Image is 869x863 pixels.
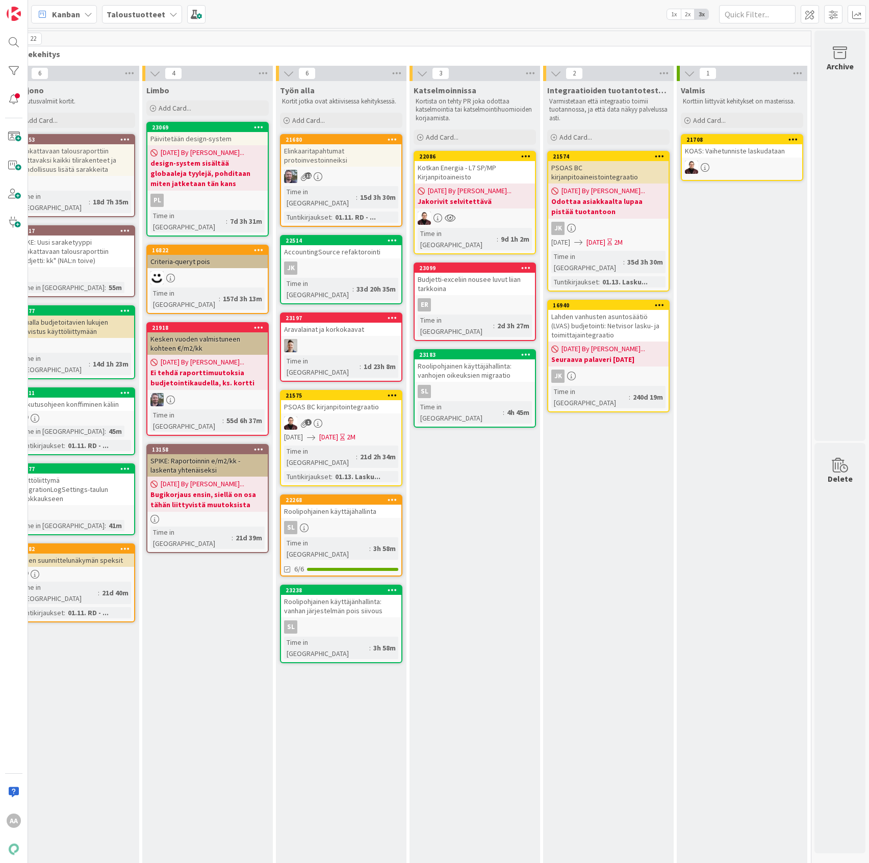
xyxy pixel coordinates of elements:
[667,9,681,19] span: 1x
[14,544,134,567] div: 21682Uuden suunnittelunäkymän speksit
[415,152,535,161] div: 22086
[150,194,164,207] div: PL
[14,236,134,267] div: SPIKE: Uusi saraketyyppi Muokattavaan talousraporttiin "Budjetti: kk" (NAL:n toive)
[281,495,401,518] div: 22268Roolipohjainen käyttäjähallinta
[418,228,497,250] div: Time in [GEOGRAPHIC_DATA]
[551,237,570,248] span: [DATE]
[331,471,333,482] span: :
[14,306,134,338] div: 22877Muualla budjetoitavien lukujen vahvistus käyttöliittymään
[13,305,135,379] a: 22877Muualla budjetoitavien lukujen vahvistus käyttöliittymäänTime in [GEOGRAPHIC_DATA]:14d 1h 23m
[284,186,356,208] div: Time in [GEOGRAPHIC_DATA]
[152,446,268,453] div: 13158
[14,544,134,554] div: 21682
[150,393,164,406] img: TK
[414,263,536,341] a: 23099Budjetti-exceliin nousee luvut liian tarkkoinaERTime in [GEOGRAPHIC_DATA]:2d 3h 27m
[693,116,726,125] span: Add Card...
[551,222,565,235] div: JK
[147,194,268,207] div: PL
[418,385,431,398] div: sl
[553,302,669,309] div: 16940
[147,132,268,145] div: Päivitetään design-system
[222,415,224,426] span: :
[547,300,670,412] a: 16940Lahden vanhusten asuntosäätiö (LVAS) budjetointi: Netvisor lasku- ja toimittajaintegraatio[D...
[681,9,695,19] span: 2x
[24,33,42,45] span: 22
[415,350,535,359] div: 23183
[14,388,134,398] div: 23211
[219,293,220,304] span: :
[280,134,402,227] a: 21680Elinkaaritapahtumat protoinvestoinneiksiTKTime in [GEOGRAPHIC_DATA]:15d 3h 30mTuntikirjaukse...
[281,135,401,144] div: 21680
[284,339,297,352] img: TN
[357,192,398,203] div: 15d 3h 30m
[333,471,383,482] div: 01.13. Lasku...
[281,144,401,167] div: Elinkaaritapahtumat protoinvestoinneiksi
[17,582,98,604] div: Time in [GEOGRAPHIC_DATA]
[281,339,401,352] div: TN
[682,161,802,174] div: AA
[65,607,111,618] div: 01.11. RD - ...
[548,301,669,310] div: 16940
[281,313,401,336] div: 23197Aravalainat ja korkokaavat
[281,236,401,258] div: 22514AccountingSource refaktorointi
[284,278,352,300] div: Time in [GEOGRAPHIC_DATA]
[280,85,315,95] span: Työn alla
[147,445,268,454] div: 13158
[286,136,401,143] div: 21680
[284,170,297,183] img: TK
[284,446,356,468] div: Time in [GEOGRAPHIC_DATA]
[347,432,355,442] div: 2M
[415,264,535,295] div: 23099Budjetti-exceliin nousee luvut liian tarkkoina
[281,595,401,617] div: Roolipohjainen käyttäjänhallinta: vanhan järjestelmän pois siivous
[415,385,535,398] div: sl
[147,255,268,268] div: Criteria-queryt pois
[224,415,265,426] div: 55d 6h 37m
[415,212,535,225] div: AA
[284,212,331,223] div: Tuntikirjaukset
[598,276,600,287] span: :
[14,226,134,267] div: 21217SPIKE: Uusi saraketyyppi Muokattavaan talousraporttiin "Budjetti: kk" (NAL:n toive)
[551,370,565,383] div: JK
[284,620,297,634] div: sl
[559,133,592,142] span: Add Card...
[226,216,227,227] span: :
[281,505,401,518] div: Roolipohjainen käyttäjähallinta
[681,134,803,181] a: 21708KOAS: Vaihetunniste laskudataanAA
[18,465,134,473] div: 23177
[152,247,268,254] div: 16822
[18,307,134,315] div: 22877
[426,133,458,142] span: Add Card...
[548,310,669,342] div: Lahden vanhusten asuntosäätiö (LVAS) budjetointi: Netvisor lasku- ja toimittajaintegraatio
[105,426,106,437] span: :
[14,464,134,474] div: 23177
[7,842,21,856] img: avatar
[551,196,666,217] b: Odottaa asiakkaalta lupaa pistää tuotantoon
[548,222,669,235] div: JK
[419,265,535,272] div: 23099
[551,354,666,364] b: Seuraava palaveri [DATE]
[17,191,89,213] div: Time in [GEOGRAPHIC_DATA]
[89,358,90,370] span: :
[294,564,304,574] span: 6/6
[281,416,401,430] div: AA
[150,271,164,284] img: MH
[286,587,401,594] div: 23238
[17,520,105,531] div: Time in [GEOGRAPHIC_DATA]
[369,642,371,653] span: :
[152,324,268,331] div: 21918
[699,67,717,80] span: 1
[415,359,535,382] div: Roolipohjainen käyttäjähallinta: vanhojen oikeuksien migraatio
[281,521,401,534] div: sl
[682,135,802,158] div: 21708KOAS: Vaihetunniste laskudataan
[284,416,297,430] img: AA
[281,586,401,595] div: 23238
[432,67,449,80] span: 3
[14,316,134,338] div: Muualla budjetoitavien lukujen vahvistus käyttöliittymään
[14,464,134,505] div: 23177Käyttöliittymä IntegrationLogSettings-taulun muokkaukseen
[281,620,401,634] div: sl
[561,344,645,354] span: [DATE] By [PERSON_NAME]...
[99,587,131,598] div: 21d 40m
[629,391,630,403] span: :
[161,357,244,368] span: [DATE] By [PERSON_NAME]...
[284,637,369,659] div: Time in [GEOGRAPHIC_DATA]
